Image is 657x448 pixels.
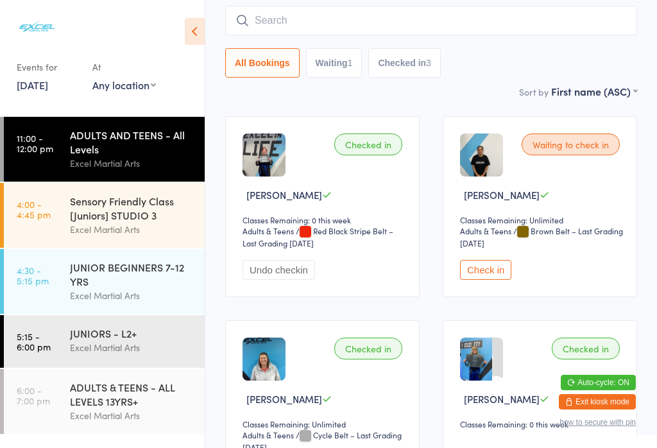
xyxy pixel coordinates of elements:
[551,84,637,98] div: First name (ASC)
[306,48,363,78] button: Waiting1
[464,392,540,406] span: [PERSON_NAME]
[70,408,194,423] div: Excel Martial Arts
[243,225,393,248] span: / Red Black Stripe Belt – Last Grading [DATE]
[243,429,294,440] div: Adults & Teens
[70,260,194,288] div: JUNIOR BEGINNERS 7-12 YRS
[561,375,636,390] button: Auto-cycle: ON
[243,214,406,225] div: Classes Remaining: 0 this week
[464,188,540,202] span: [PERSON_NAME]
[334,134,402,155] div: Checked in
[552,338,620,359] div: Checked in
[460,225,623,248] span: / Brown Belt – Last Grading [DATE]
[17,56,80,78] div: Events for
[70,194,194,222] div: Sensory Friendly Class [Juniors] STUDIO 3
[368,48,441,78] button: Checked in3
[559,394,636,409] button: Exit kiosk mode
[559,418,636,427] button: how to secure with pin
[460,225,511,236] div: Adults & Teens
[460,214,624,225] div: Classes Remaining: Unlimited
[4,369,205,434] a: 6:00 -7:00 pmADULTS & TEENS - ALL LEVELS 13YRS+Excel Martial Arts
[225,48,300,78] button: All Bookings
[17,385,50,406] time: 6:00 - 7:00 pm
[4,315,205,368] a: 5:15 -6:00 pmJUNIORS - L2+Excel Martial Arts
[246,188,322,202] span: [PERSON_NAME]
[460,260,511,280] button: Check in
[70,128,194,156] div: ADULTS AND TEENS - All Levels
[460,134,503,177] img: image1691522073.png
[92,78,156,92] div: Any location
[246,392,322,406] span: [PERSON_NAME]
[70,380,194,408] div: ADULTS & TEENS - ALL LEVELS 13YRS+
[225,6,637,35] input: Search
[426,58,431,68] div: 3
[243,225,294,236] div: Adults & Teens
[13,10,61,44] img: Excel Martial Arts
[70,326,194,340] div: JUNIORS - L2+
[522,134,620,155] div: Waiting to check in
[348,58,353,68] div: 1
[17,78,48,92] a: [DATE]
[4,183,205,248] a: 4:00 -4:45 pmSensory Friendly Class [Juniors] STUDIO 3Excel Martial Arts
[460,338,492,381] img: image1601900118.png
[334,338,402,359] div: Checked in
[92,56,156,78] div: At
[70,222,194,237] div: Excel Martial Arts
[519,85,549,98] label: Sort by
[17,331,51,352] time: 5:15 - 6:00 pm
[70,340,194,355] div: Excel Martial Arts
[17,265,49,286] time: 4:30 - 5:15 pm
[243,134,286,177] img: image1695458750.png
[4,249,205,314] a: 4:30 -5:15 pmJUNIOR BEGINNERS 7-12 YRSExcel Martial Arts
[4,117,205,182] a: 11:00 -12:00 pmADULTS AND TEENS - All LevelsExcel Martial Arts
[17,133,53,153] time: 11:00 - 12:00 pm
[70,288,194,303] div: Excel Martial Arts
[243,338,286,381] img: image1621267433.png
[70,156,194,171] div: Excel Martial Arts
[243,260,315,280] button: Undo checkin
[460,418,624,429] div: Classes Remaining: 0 this week
[243,418,406,429] div: Classes Remaining: Unlimited
[17,199,51,220] time: 4:00 - 4:45 pm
